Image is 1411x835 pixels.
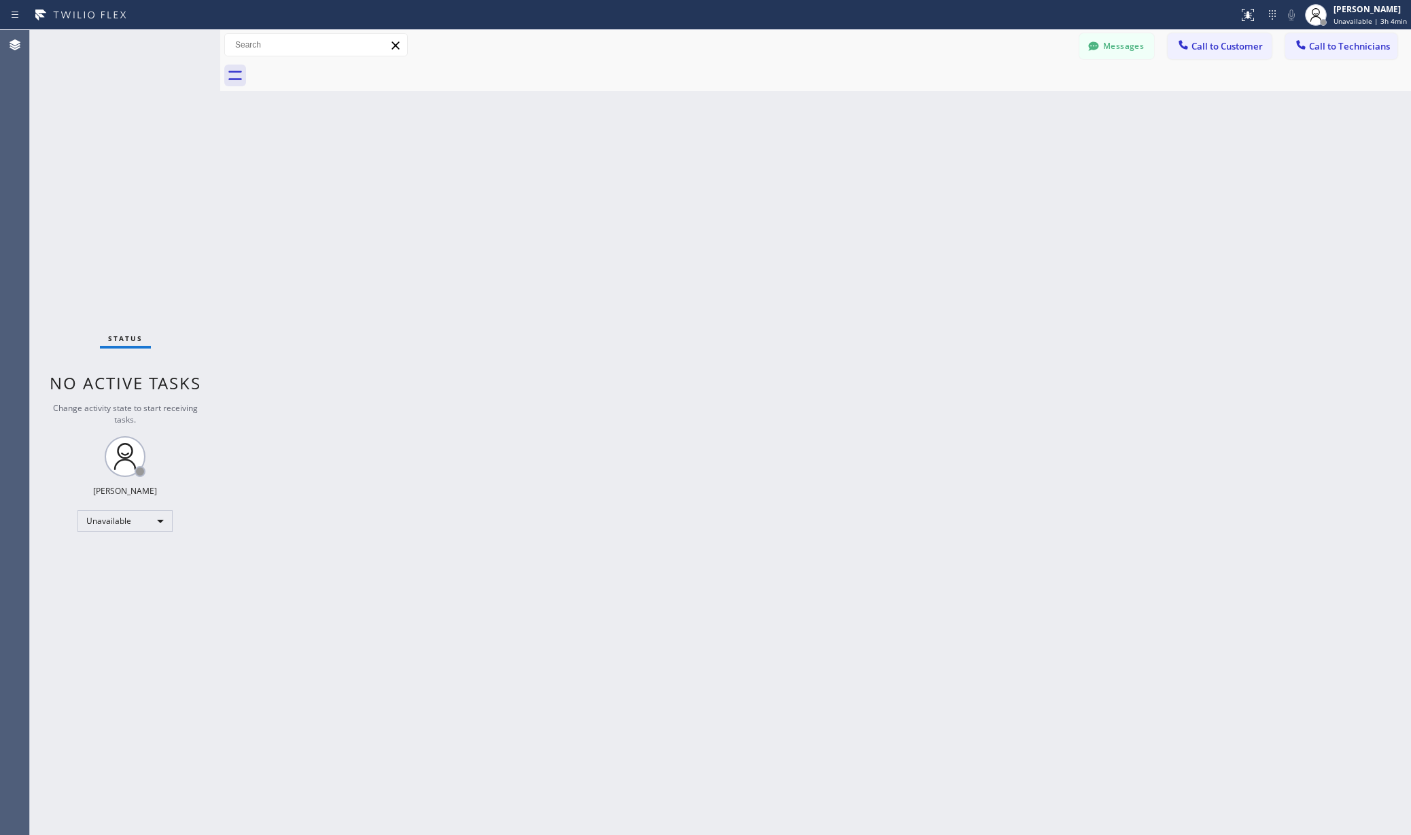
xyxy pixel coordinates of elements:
[225,34,407,56] input: Search
[1334,3,1407,15] div: [PERSON_NAME]
[1191,40,1263,52] span: Call to Customer
[50,372,201,394] span: No active tasks
[77,510,173,532] div: Unavailable
[1334,16,1407,26] span: Unavailable | 3h 4min
[1282,5,1301,24] button: Mute
[93,485,157,497] div: [PERSON_NAME]
[53,402,198,425] span: Change activity state to start receiving tasks.
[1079,33,1154,59] button: Messages
[1285,33,1397,59] button: Call to Technicians
[1309,40,1390,52] span: Call to Technicians
[108,334,143,343] span: Status
[1168,33,1272,59] button: Call to Customer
